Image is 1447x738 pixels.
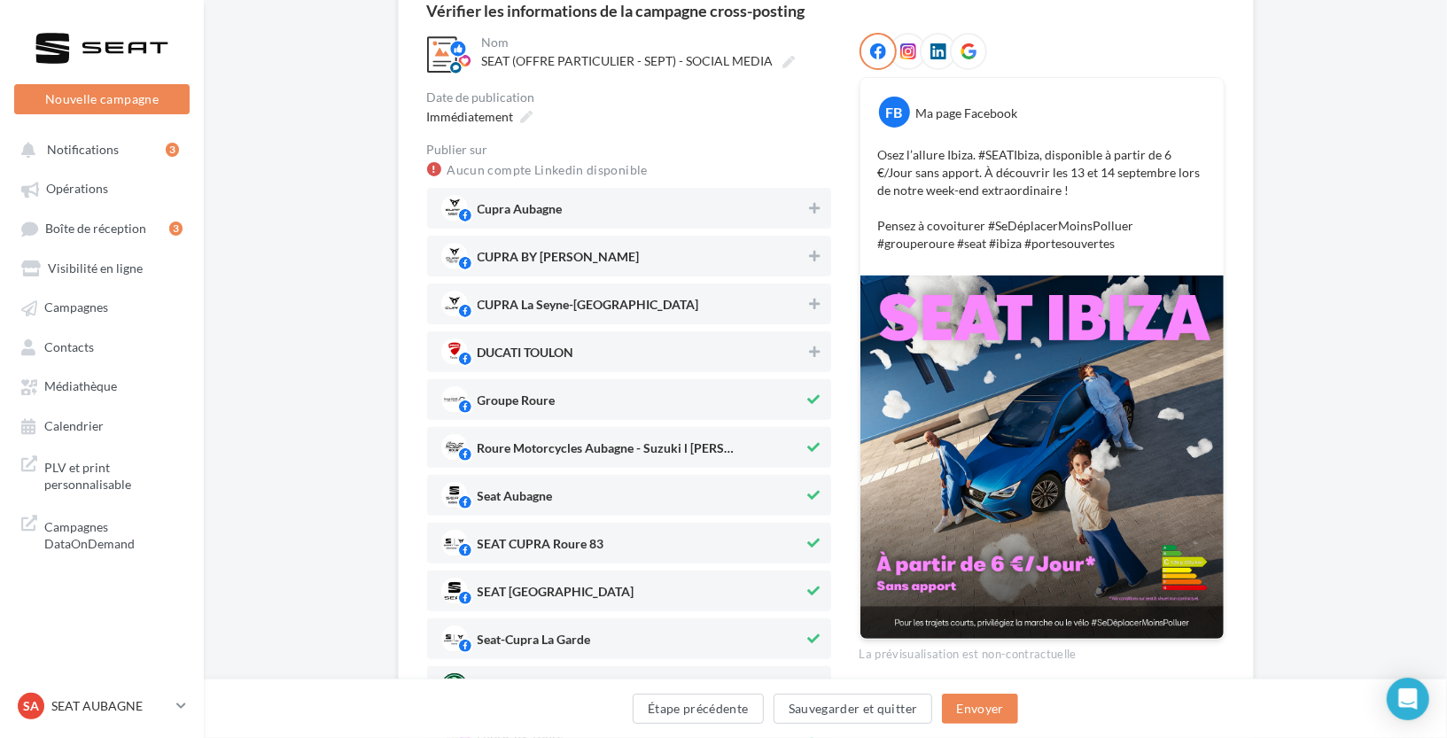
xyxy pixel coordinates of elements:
a: PLV et print personnalisable [11,448,193,501]
span: Immédiatement [427,109,514,124]
span: Notifications [47,142,119,157]
button: Nouvelle campagne [14,84,190,114]
a: Calendrier [11,409,193,441]
span: Boîte de réception [45,221,146,236]
span: Roure Motorcycles Aubagne - Suzuki l [PERSON_NAME] ... [478,442,743,462]
div: FB [879,97,910,128]
span: SA [23,697,39,715]
a: Campagnes DataOnDemand [11,508,193,560]
span: Seat Aubagne [478,490,553,509]
span: Médiathèque [44,379,117,394]
span: SEAT [GEOGRAPHIC_DATA] [478,586,634,605]
a: Campagnes [11,291,193,322]
span: Calendrier [44,418,104,433]
span: CUPRA La Seyne-[GEOGRAPHIC_DATA] [478,299,699,318]
div: Vérifier les informations de la campagne cross-posting [427,3,805,19]
span: Cupra Aubagne [478,203,563,222]
a: Médiathèque [11,369,193,401]
span: SEAT CUPRA Roure 83 [478,538,604,557]
p: Osez l’allure Ibiza. #SEATIbiza, disponible à partir de 6 €/Jour sans apport. À découvrir les 13 ... [878,146,1206,252]
a: Visibilité en ligne [11,252,193,284]
span: Opérations [46,182,108,197]
span: SEAT (OFFRE PARTICULIER - SEPT) - SOCIAL MEDIA [482,53,774,68]
div: Date de publication [427,91,831,104]
span: Campagnes DataOnDemand [44,515,183,553]
button: Étape précédente [633,694,764,724]
div: Nom [482,36,828,49]
a: Contacts [11,330,193,362]
a: SA SEAT AUBAGNE [14,689,190,723]
p: SEAT AUBAGNE [51,697,169,715]
a: Opérations [11,172,193,204]
div: 3 [166,143,179,157]
span: PLV et print personnalisable [44,455,183,493]
span: Campagnes [44,300,108,315]
a: Aucun compte Linkedin disponible [447,159,648,181]
div: La prévisualisation est non-contractuelle [860,640,1225,663]
span: CUPRA BY [PERSON_NAME] [478,251,640,270]
span: Seat-Cupra La Garde [478,633,591,653]
a: Boîte de réception3 [11,212,193,245]
span: Visibilité en ligne [48,260,143,276]
div: 3 [169,221,183,236]
button: Notifications 3 [11,133,186,165]
div: Ma page Facebook [916,105,1018,122]
span: Groupe Roure [478,394,556,414]
div: Open Intercom Messenger [1387,678,1429,720]
button: Envoyer [942,694,1017,724]
div: Publier sur [427,144,831,156]
button: Sauvegarder et quitter [774,694,933,724]
span: DUCATI TOULON [478,346,574,366]
span: Contacts [44,339,94,354]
